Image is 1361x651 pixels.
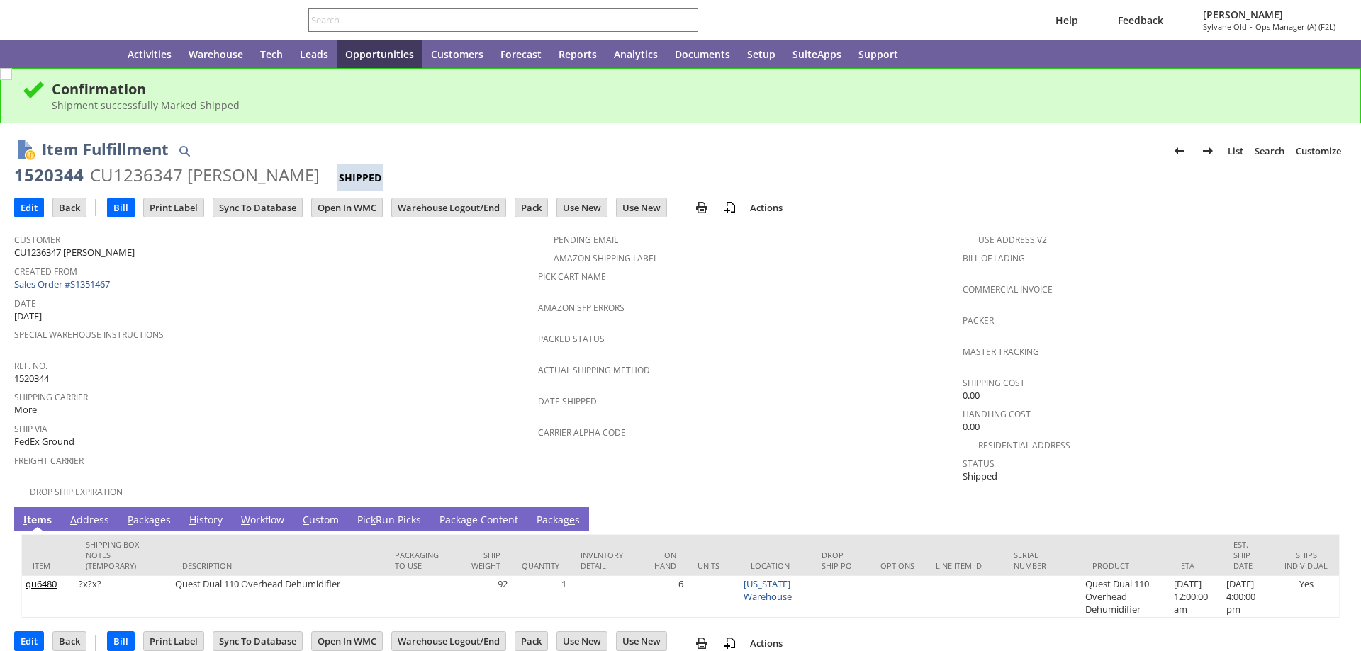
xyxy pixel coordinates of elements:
[128,513,133,526] span: P
[67,513,113,528] a: Address
[963,377,1025,389] a: Shipping Cost
[186,513,226,528] a: History
[936,560,992,571] div: Line Item ID
[617,632,666,650] input: Use New
[880,560,914,571] div: Options
[337,40,422,68] a: Opportunities
[747,47,775,61] span: Setup
[337,164,383,191] div: Shipped
[436,513,522,528] a: Package Content
[23,513,27,526] span: I
[533,513,583,528] a: Packages
[14,266,77,278] a: Created From
[1082,576,1170,618] td: Quest Dual 110 Overhead Dehumidifier
[557,198,607,217] input: Use New
[538,271,606,283] a: Pick Cart Name
[666,40,739,68] a: Documents
[20,513,55,528] a: Items
[241,513,250,526] span: W
[1171,142,1188,159] img: Previous
[260,47,283,61] span: Tech
[538,426,626,438] a: Carrier Alpha Code
[14,278,113,290] a: Sales Order #S1351467
[180,40,252,68] a: Warehouse
[26,577,57,590] a: qu6480
[1092,560,1160,571] div: Product
[52,79,1339,98] div: Confirmation
[1199,142,1216,159] img: Next
[15,198,43,217] input: Edit
[42,137,169,161] h1: Item Fulfillment
[963,408,1031,420] a: Handling Cost
[189,513,196,526] span: H
[550,40,605,68] a: Reports
[744,577,792,603] a: [US_STATE] Warehouse
[309,11,678,28] input: Search
[739,40,784,68] a: Setup
[252,40,291,68] a: Tech
[108,632,134,650] input: Bill
[14,423,47,435] a: Ship Via
[554,252,658,264] a: Amazon Shipping Label
[744,637,788,650] a: Actions
[1014,550,1071,571] div: Serial Number
[70,513,77,526] span: A
[1290,140,1347,162] a: Customize
[467,550,501,571] div: Ship Weight
[392,198,505,217] input: Warehouse Logout/End
[1203,8,1335,21] span: [PERSON_NAME]
[1055,13,1078,27] span: Help
[850,40,907,68] a: Support
[963,389,980,402] span: 0.00
[90,164,320,186] div: CU1236347 [PERSON_NAME]
[614,47,658,61] span: Analytics
[858,47,898,61] span: Support
[14,246,135,259] span: CU1236347 [PERSON_NAME]
[52,98,1339,112] div: Shipment successfully Marked Shipped
[641,576,688,618] td: 6
[237,513,288,528] a: Workflow
[312,198,382,217] input: Open In WMC
[75,576,172,618] td: ?x?x?
[392,632,505,650] input: Warehouse Logout/End
[189,47,243,61] span: Warehouse
[85,40,119,68] a: Home
[14,435,74,448] span: FedEx Ground
[15,632,43,650] input: Edit
[1255,21,1335,32] span: Ops Manager (A) (F2L)
[312,632,382,650] input: Open In WMC
[693,199,710,216] img: print.svg
[182,560,374,571] div: Description
[581,550,629,571] div: Inventory Detail
[176,142,193,159] img: Quick Find
[617,198,666,217] input: Use New
[559,47,597,61] span: Reports
[538,333,605,345] a: Packed Status
[675,47,730,61] span: Documents
[14,372,49,385] span: 1520344
[963,420,980,434] span: 0.00
[1250,21,1253,32] span: -
[300,47,328,61] span: Leads
[172,576,384,618] td: Quest Dual 110 Overhead Dehumidifier
[751,560,800,571] div: Location
[457,576,512,618] td: 92
[605,40,666,68] a: Analytics
[51,40,85,68] div: Shortcuts
[538,302,625,314] a: Amazon SFP Errors
[1321,510,1338,527] a: Unrolled view on
[94,45,111,62] svg: Home
[14,391,88,403] a: Shipping Carrier
[1203,21,1247,32] span: Sylvane Old
[651,550,677,571] div: On Hand
[1249,140,1290,162] a: Search
[30,486,123,498] a: Drop Ship Expiration
[14,403,37,417] span: More
[53,632,86,650] input: Back
[963,283,1053,295] a: Commercial Invoice
[1233,539,1262,571] div: Est. Ship Date
[1118,13,1163,27] span: Feedback
[14,234,60,246] a: Customer
[299,513,342,528] a: Custom
[1284,550,1328,571] div: Ships Individual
